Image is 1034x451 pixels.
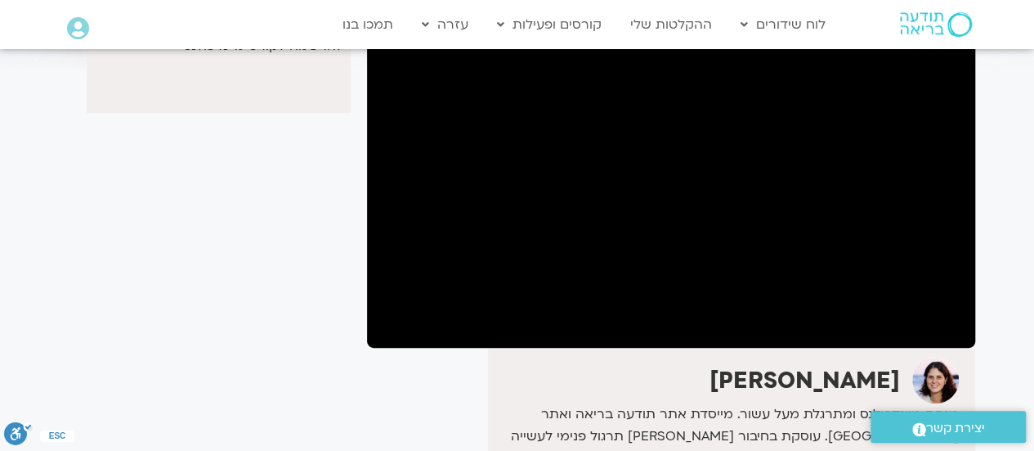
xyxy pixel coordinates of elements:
[489,9,610,40] a: קורסים ופעילות
[912,357,959,404] img: מיכל גורל
[414,9,477,40] a: עזרה
[334,9,401,40] a: תמכו בנו
[732,9,834,40] a: לוח שידורים
[926,417,985,440] span: יצירת קשר
[622,9,720,40] a: ההקלטות שלי
[900,12,972,37] img: תודעה בריאה
[871,411,1026,443] a: יצירת קשר
[709,365,900,396] strong: [PERSON_NAME]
